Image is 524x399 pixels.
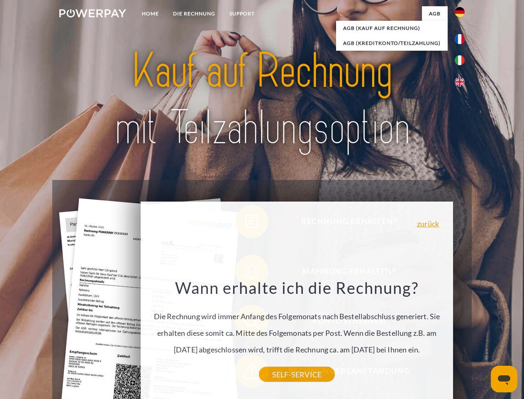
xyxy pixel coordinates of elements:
a: DIE RECHNUNG [166,6,222,21]
img: it [455,55,465,65]
a: agb [422,6,448,21]
a: SUPPORT [222,6,262,21]
iframe: Schaltfläche zum Öffnen des Messaging-Fensters [491,366,517,392]
a: zurück [417,220,439,227]
img: logo-powerpay-white.svg [59,9,126,17]
div: Die Rechnung wird immer Anfang des Folgemonats nach Bestellabschluss generiert. Sie erhalten dies... [146,278,448,374]
a: Home [135,6,166,21]
a: AGB (Kreditkonto/Teilzahlung) [336,36,448,51]
a: SELF-SERVICE [259,367,335,382]
h3: Wann erhalte ich die Rechnung? [146,278,448,298]
img: title-powerpay_de.svg [79,40,445,159]
img: de [455,7,465,17]
a: AGB (Kauf auf Rechnung) [336,21,448,36]
img: fr [455,34,465,44]
img: en [455,77,465,87]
